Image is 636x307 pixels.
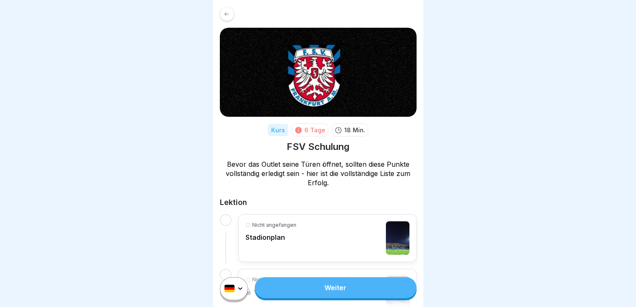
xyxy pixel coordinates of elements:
p: 18 Min. [344,126,365,134]
h1: FSV Schulung [287,141,349,153]
a: Nicht angefangenStadionplan [245,221,409,255]
p: Bevor das Outlet seine Türen öffnet, sollten diese Punkte vollständig erledigt sein - hier ist di... [220,160,417,187]
img: cw64uprnppv25cwe2ag2tbwy.png [220,28,417,117]
img: de.svg [224,285,235,293]
p: Stadionplan [245,233,296,241]
p: Nicht angefangen [252,221,296,229]
img: l04zpyy8ggk4i22vbtyer3zu.png [386,221,409,255]
div: Kurs [268,124,288,136]
div: 6 Tage [304,126,325,134]
h2: Lektion [220,197,417,207]
a: Weiter [255,277,416,298]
